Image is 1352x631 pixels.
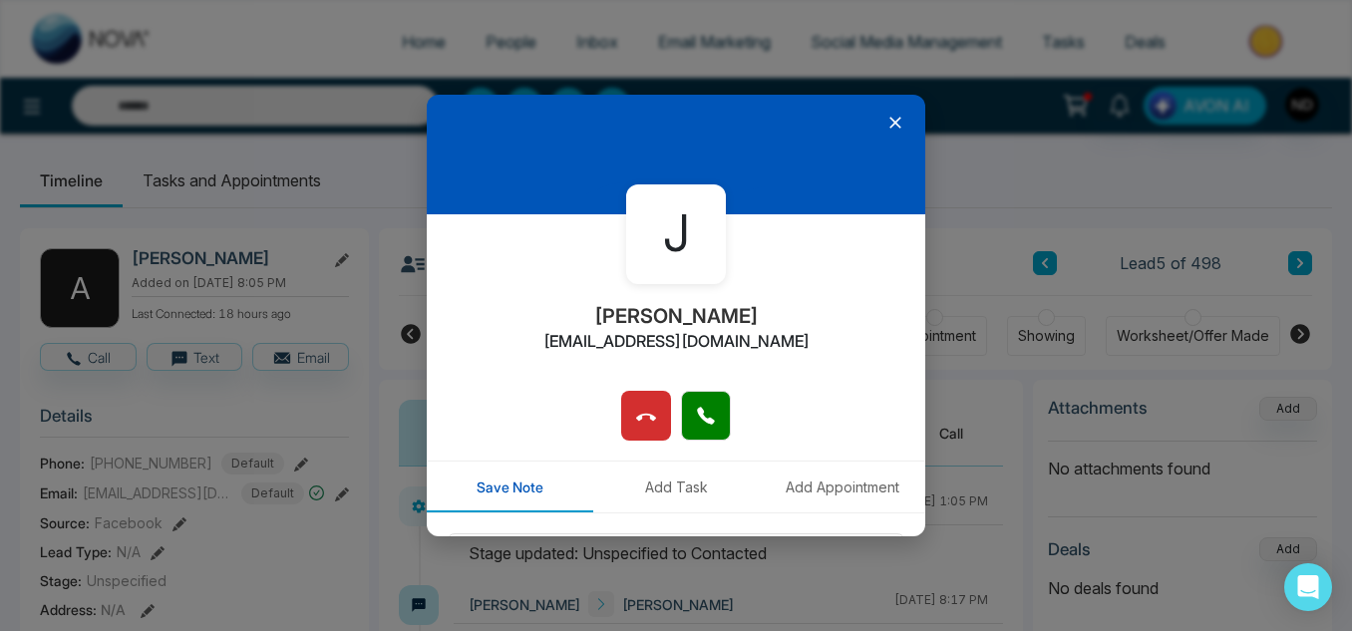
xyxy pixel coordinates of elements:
[663,196,690,271] span: J
[594,304,759,328] h2: [PERSON_NAME]
[759,462,925,512] button: Add Appointment
[543,332,810,351] h2: [EMAIL_ADDRESS][DOMAIN_NAME]
[427,462,593,512] button: Save Note
[1284,563,1332,611] div: Open Intercom Messenger
[593,462,760,512] button: Add Task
